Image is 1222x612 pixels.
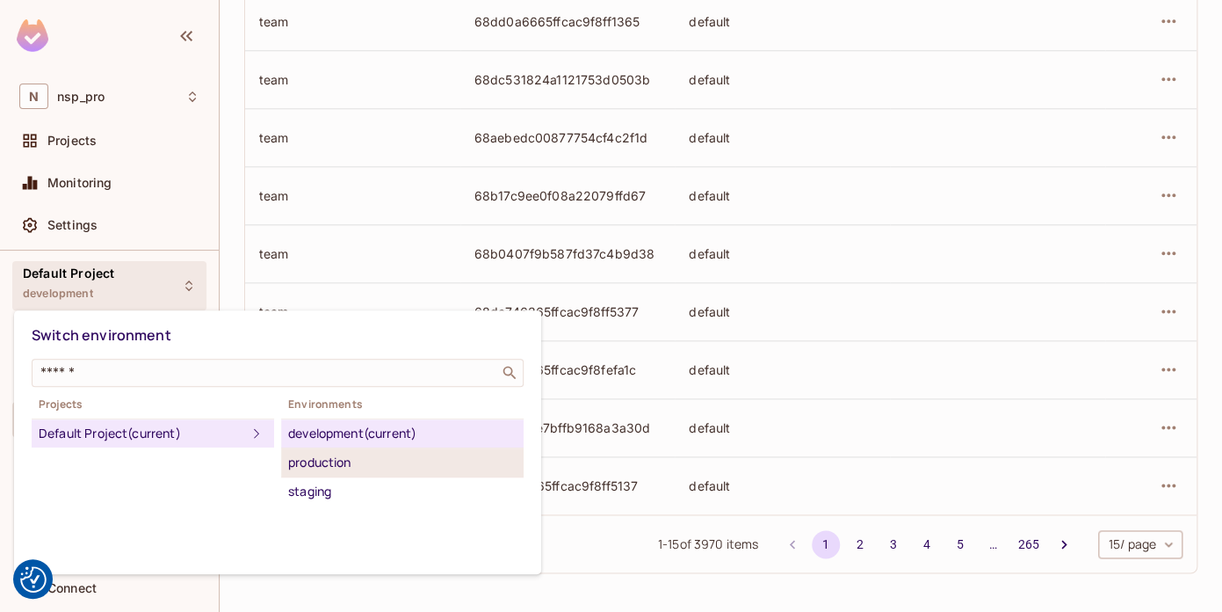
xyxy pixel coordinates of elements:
[20,566,47,593] button: Consent Preferences
[39,423,246,444] div: Default Project (current)
[288,481,517,502] div: staging
[288,452,517,473] div: production
[32,397,274,412] span: Projects
[288,423,517,444] div: development (current)
[281,397,524,412] span: Environments
[32,325,171,345] span: Switch environment
[20,566,47,593] img: Revisit consent button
